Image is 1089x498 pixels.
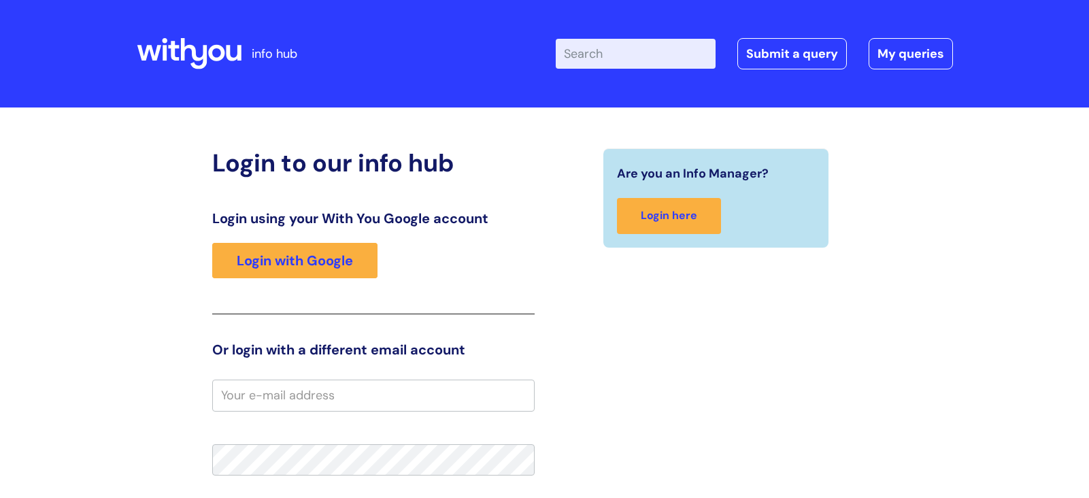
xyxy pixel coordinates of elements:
p: info hub [252,43,297,65]
a: Login with Google [212,243,378,278]
h3: Login using your With You Google account [212,210,535,227]
h2: Login to our info hub [212,148,535,178]
a: My queries [869,38,953,69]
h3: Or login with a different email account [212,342,535,358]
a: Submit a query [737,38,847,69]
input: Search [556,39,716,69]
span: Are you an Info Manager? [617,163,769,184]
a: Login here [617,198,721,234]
input: Your e-mail address [212,380,535,411]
